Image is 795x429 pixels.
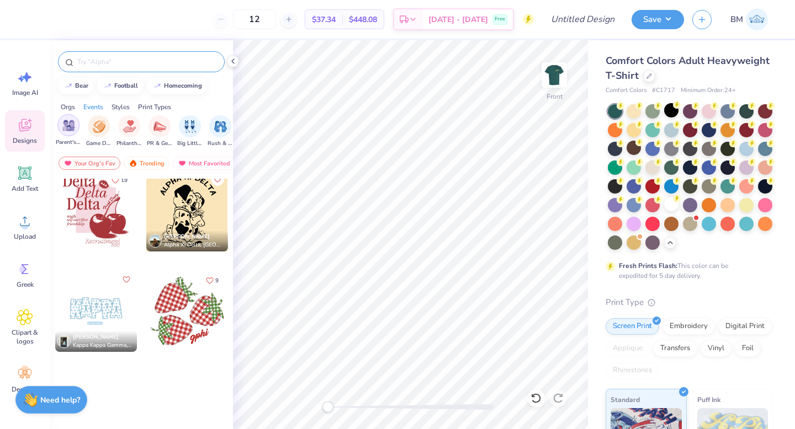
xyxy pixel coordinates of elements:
[112,102,130,112] div: Styles
[129,159,137,167] img: trending.gif
[208,140,233,148] span: Rush & Bid
[542,8,623,30] input: Untitled Design
[606,340,650,357] div: Applique
[177,140,203,148] span: Big Little Reveal
[178,159,187,167] img: most_fav.gif
[93,120,105,133] img: Game Day Image
[76,56,218,67] input: Try "Alpha"
[428,14,488,25] span: [DATE] - [DATE]
[632,10,684,29] button: Save
[103,83,112,89] img: trend_line.gif
[735,340,761,357] div: Foil
[322,401,333,412] div: Accessibility label
[12,88,38,97] span: Image AI
[164,233,210,240] span: [PERSON_NAME]
[114,83,138,89] div: football
[73,333,119,341] span: [PERSON_NAME]
[718,318,772,335] div: Digital Print
[547,92,563,101] div: Front
[349,14,377,25] span: $448.08
[177,115,203,148] div: filter for Big Little Reveal
[208,115,233,148] div: filter for Rush & Bid
[184,120,196,133] img: Big Little Reveal Image
[120,273,133,286] button: Like
[208,115,233,148] button: filter button
[14,232,36,241] span: Upload
[746,8,768,30] img: Bella Moore
[312,14,336,25] span: $37.34
[56,114,81,147] div: filter for Parent's Weekend
[653,340,697,357] div: Transfers
[97,78,143,94] button: football
[121,178,128,183] span: 19
[61,102,75,112] div: Orgs
[40,395,80,405] strong: Need help?
[606,362,659,379] div: Rhinestones
[86,115,112,148] div: filter for Game Day
[147,115,172,148] div: filter for PR & General
[116,115,142,148] button: filter button
[173,157,235,170] div: Most Favorited
[123,120,136,133] img: Philanthropy Image
[164,83,202,89] div: homecoming
[116,140,142,148] span: Philanthropy
[201,273,224,288] button: Like
[64,83,73,89] img: trend_line.gif
[697,394,720,405] span: Puff Ink
[7,328,43,346] span: Clipart & logos
[58,78,93,94] button: bear
[611,394,640,405] span: Standard
[701,340,732,357] div: Vinyl
[73,341,132,350] span: Kappa Kappa Gamma, [GEOGRAPHIC_DATA]
[75,83,88,89] div: bear
[164,241,224,249] span: Alpha Xi Delta, [GEOGRAPHIC_DATA]
[215,278,219,283] span: 9
[147,78,207,94] button: homecoming
[86,115,112,148] button: filter button
[153,120,166,133] img: PR & General Image
[681,86,736,95] span: Minimum Order: 24 +
[652,86,675,95] span: # C1717
[495,15,505,23] span: Free
[13,136,37,145] span: Designs
[107,173,132,187] button: Like
[86,140,112,148] span: Game Day
[233,9,276,29] input: – –
[606,296,773,309] div: Print Type
[56,138,81,147] span: Parent's Weekend
[124,157,169,170] div: Trending
[619,261,755,281] div: This color can be expedited for 5 day delivery.
[543,64,565,86] img: Front
[12,385,38,394] span: Decorate
[147,115,172,148] button: filter button
[59,157,120,170] div: Your Org's Fav
[63,159,72,167] img: most_fav.gif
[725,8,773,30] a: BM
[730,13,743,26] span: BM
[619,261,677,270] strong: Fresh Prints Flash:
[662,318,715,335] div: Embroidery
[606,86,646,95] span: Comfort Colors
[177,115,203,148] button: filter button
[12,184,38,193] span: Add Text
[83,102,103,112] div: Events
[56,115,81,148] button: filter button
[606,318,659,335] div: Screen Print
[138,102,171,112] div: Print Types
[62,119,75,132] img: Parent's Weekend Image
[17,280,34,289] span: Greek
[147,140,172,148] span: PR & General
[211,173,224,186] button: Like
[153,83,162,89] img: trend_line.gif
[214,120,227,133] img: Rush & Bid Image
[116,115,142,148] div: filter for Philanthropy
[606,54,770,82] span: Comfort Colors Adult Heavyweight T-Shirt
